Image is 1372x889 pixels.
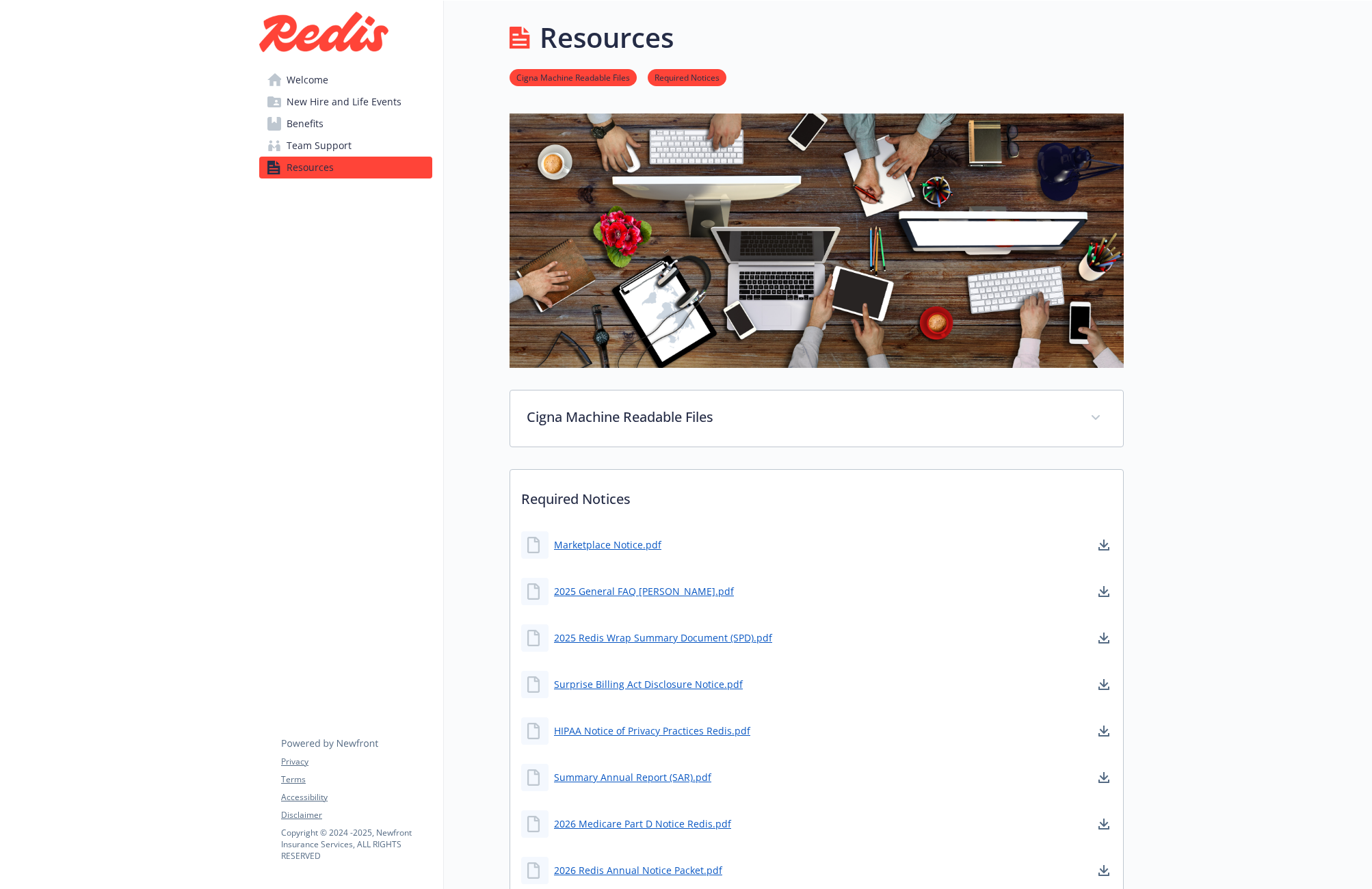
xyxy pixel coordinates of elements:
[1096,769,1112,786] a: download document
[554,631,772,645] a: 2025 Redis Wrap Summary Document (SPD).pdf
[510,114,1124,368] img: resources page banner
[1096,537,1112,553] a: download document
[281,773,432,786] a: Terms
[287,157,334,178] span: Resources
[1096,862,1112,879] a: download document
[1096,630,1112,646] a: download document
[259,69,432,91] a: Welcome
[540,17,674,58] h1: Resources
[510,470,1123,520] p: Required Notices
[259,157,432,178] a: Resources
[281,791,432,804] a: Accessibility
[287,69,328,91] span: Welcome
[259,91,432,113] a: New Hire and Life Events
[554,770,711,784] a: Summary Annual Report (SAR).pdf
[259,135,432,157] a: Team Support
[281,756,432,768] a: Privacy
[648,70,726,83] a: Required Notices
[554,677,743,691] a: Surprise Billing Act Disclosure Notice.pdf
[527,407,1074,427] p: Cigna Machine Readable Files
[281,809,432,821] a: Disclaimer
[281,827,432,862] p: Copyright © 2024 - 2025 , Newfront Insurance Services, ALL RIGHTS RESERVED
[554,863,722,877] a: 2026 Redis Annual Notice Packet.pdf
[510,390,1123,447] div: Cigna Machine Readable Files
[287,135,352,157] span: Team Support
[287,113,324,135] span: Benefits
[554,584,734,598] a: 2025 General FAQ [PERSON_NAME].pdf
[259,113,432,135] a: Benefits
[287,91,401,113] span: New Hire and Life Events
[510,70,637,83] a: Cigna Machine Readable Files
[554,538,661,552] a: Marketplace Notice.pdf
[1096,816,1112,832] a: download document
[1096,676,1112,693] a: download document
[554,817,731,831] a: 2026 Medicare Part D Notice Redis.pdf
[554,724,750,738] a: HIPAA Notice of Privacy Practices Redis.pdf
[1096,723,1112,739] a: download document
[1096,583,1112,600] a: download document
